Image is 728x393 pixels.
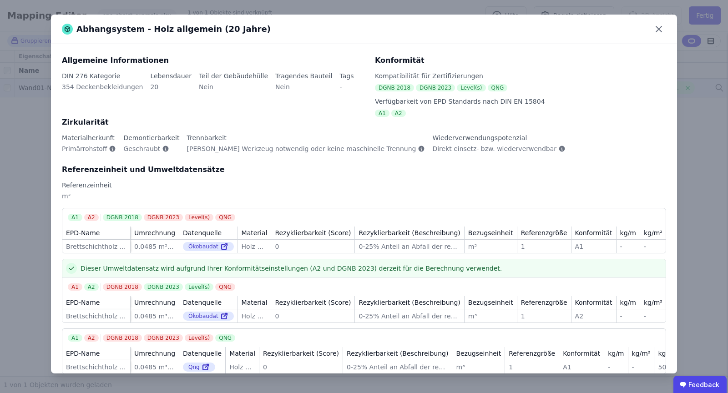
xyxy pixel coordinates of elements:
div: Rezyklierbarkeit (Beschreibung) [359,298,460,307]
div: Nein [199,82,268,99]
div: Lebensdauer [150,71,192,81]
div: Bezugseinheit [468,228,513,237]
div: Brettschichtholz - Standardformen (Durchschnitt DE) [66,363,126,372]
div: DGNB 2023 [416,84,455,91]
div: 1 [521,312,567,321]
div: Abhangsystem - Holz allgemein (20 Jahre) [62,23,271,35]
div: 507.11 [658,363,677,372]
div: QNG [215,214,235,221]
div: - [339,82,354,99]
div: DGNB 2018 [103,214,142,221]
div: - [620,242,636,251]
div: - [644,312,662,321]
div: Material [242,298,268,307]
div: Tags [339,71,354,81]
div: Ökobaudat [183,312,234,321]
div: Nein [275,82,332,99]
div: Zirkularität [62,117,666,128]
div: DGNB 2018 [103,283,142,291]
div: Wiederverwendungspotenzial [432,133,566,142]
div: Umrechnung [134,298,175,307]
div: m³ [468,242,513,251]
div: DGNB 2018 [103,334,142,342]
div: 0.0485 m³/m² [134,312,175,321]
div: DIN 276 Kategorie [62,71,143,81]
div: Umrechnung [134,228,175,237]
div: EPD-Name [66,228,100,237]
div: Kompatibilität für Zertifizierungen [375,71,666,81]
div: Datenquelle [183,228,222,237]
div: Holz allgemein [242,312,268,321]
div: Material [242,228,268,237]
div: A2 [84,283,99,291]
div: EPD-Name [66,298,100,307]
div: 0-25% Anteil an Abfall der recycled wird [347,363,448,372]
div: Referenzeinheit [62,181,666,190]
div: Verfügbarkeit von EPD Standards nach DIN EN 15804 [375,97,666,106]
div: 1 [509,363,555,372]
div: 0 [275,242,351,251]
div: Allgemeine Informationen [62,55,364,66]
div: 20 [150,82,192,99]
div: Teil der Gebäudehülle [199,71,268,81]
div: Konformität [575,228,612,237]
div: Level(s) [185,334,213,342]
div: Ökobaudat [183,242,234,251]
span: Geschraubt [123,144,160,153]
div: Holz allgemein [229,363,255,372]
div: kg/m [620,228,636,237]
div: kg/m³ [658,349,677,358]
div: Holz allgemein [242,242,268,251]
div: - [608,363,624,372]
div: 0-25% Anteil an Abfall der recycled wird [359,312,460,321]
div: Trennbarkeit [187,133,425,142]
div: Konformität [563,349,600,358]
div: m³ [468,312,513,321]
div: DGNB 2023 [144,283,183,291]
div: Bezugseinheit [456,349,501,358]
span: Primärrohstoff [62,144,107,153]
div: A1 [68,214,82,221]
div: 0 [275,312,351,321]
div: 0.0485 m³/m² [134,363,175,372]
div: DGNB 2018 [375,84,414,91]
div: Material [229,349,255,358]
div: A1 [575,242,612,251]
div: QNG [215,283,235,291]
div: 0-25% Anteil an Abfall der recycled wird [359,242,460,251]
div: - [644,242,662,251]
div: Brettschichtholz - Standardformen (Durchschnitt DE) [66,242,126,251]
span: Dieser Umweltdatensatz wird aufgrund Ihrer Konformitätseinstellungen (A2 und DGNB 2023) derzeit f... [81,264,502,273]
div: QNG [488,84,508,91]
div: A1 [68,283,82,291]
div: Datenquelle [183,298,222,307]
div: Level(s) [457,84,485,91]
div: A1 [375,110,389,117]
div: Level(s) [185,283,213,291]
div: Rezyklierbarkeit (Score) [263,349,339,358]
div: Rezyklierbarkeit (Beschreibung) [347,349,448,358]
div: m² [62,191,666,208]
div: Brettschichtholz - Standardformen (Durchschnitt DE) [66,312,126,321]
div: Referenzgröße [521,298,567,307]
div: Datenquelle [183,349,222,358]
div: Rezyklierbarkeit (Beschreibung) [359,228,460,237]
div: Rezyklierbarkeit (Score) [275,298,351,307]
div: A1 [563,363,600,372]
div: Rezyklierbarkeit (Score) [275,228,351,237]
div: 1 [521,242,567,251]
div: - [632,363,651,372]
div: QNG [215,334,235,342]
div: kg/m [620,298,636,307]
div: Referenzgröße [509,349,555,358]
div: 0 [263,363,339,372]
div: Level(s) [185,214,213,221]
div: DGNB 2023 [144,214,183,221]
span: Direkt einsetz- bzw. wiederverwendbar [432,144,556,153]
div: Referenzeinheit und Umweltdatensätze [62,164,666,175]
div: kg/m² [644,298,662,307]
div: A2 [575,312,612,321]
div: - [620,312,636,321]
div: 0.0485 m³/m² [134,242,175,251]
div: m³ [456,363,501,372]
